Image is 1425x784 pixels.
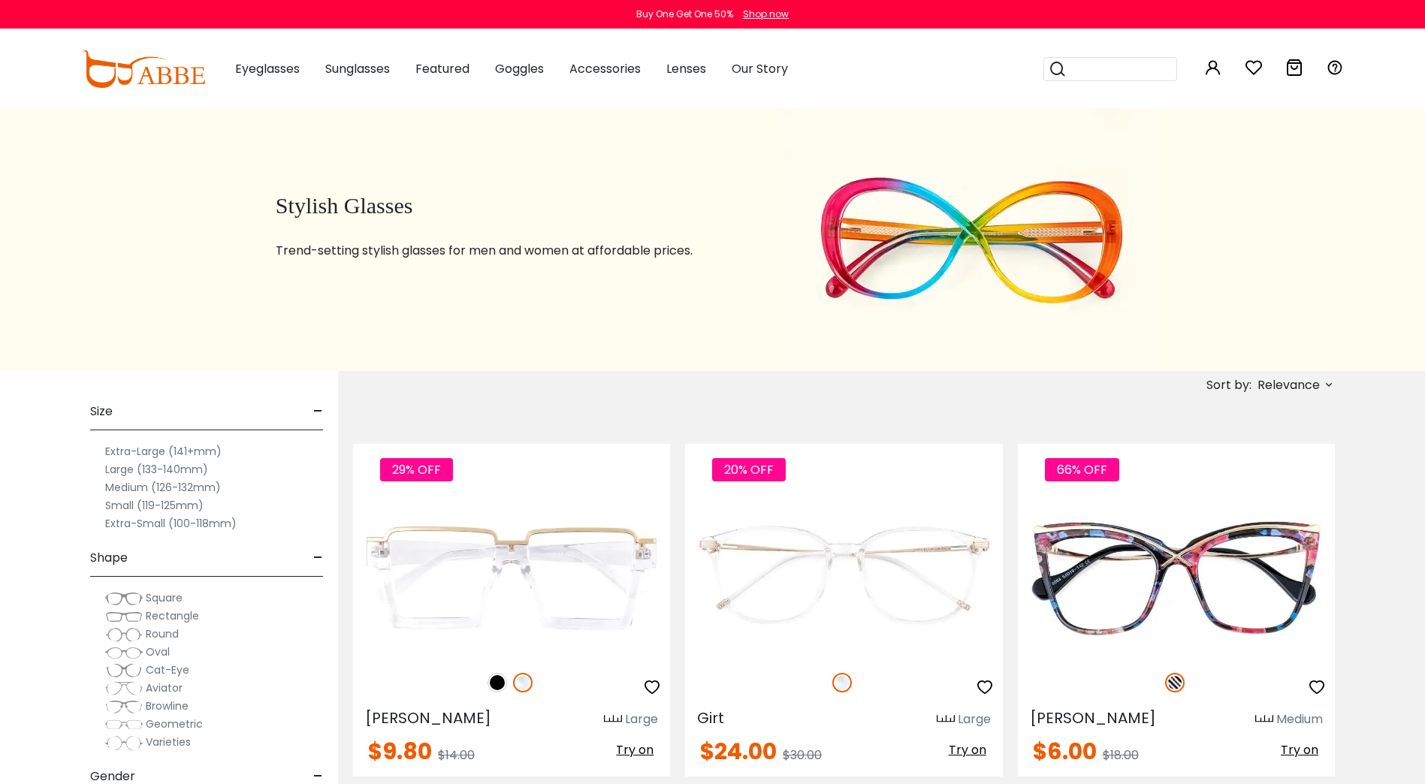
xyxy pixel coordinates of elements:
[105,717,143,732] img: Geometric.png
[105,442,222,460] label: Extra-Large (141+mm)
[697,707,724,728] span: Girt
[90,394,113,430] span: Size
[958,710,991,728] div: Large
[1018,498,1335,656] img: Pattern Mead - Acetate,Metal ,Universal Bridge Fit
[1276,740,1323,760] button: Try on
[380,458,453,481] span: 29% OFF
[146,662,189,677] span: Cat-Eye
[944,740,991,760] button: Try on
[666,60,706,77] span: Lenses
[325,60,390,77] span: Sunglasses
[313,540,323,576] span: -
[105,460,208,478] label: Large (133-140mm)
[105,645,143,660] img: Oval.png
[780,108,1161,371] img: stylish glasses
[625,710,658,728] div: Large
[105,514,237,532] label: Extra-Small (100-118mm)
[685,498,1002,656] img: Fclear Girt - TR ,Universal Bridge Fit
[146,590,183,605] span: Square
[146,608,199,623] span: Rectangle
[495,60,544,77] span: Goggles
[1103,746,1139,764] span: $18.00
[611,740,658,760] button: Try on
[712,458,786,481] span: 20% OFF
[937,714,955,725] img: size ruler
[783,746,822,764] span: $30.00
[743,8,789,21] div: Shop now
[235,60,300,77] span: Eyeglasses
[832,673,852,692] img: Clear
[636,8,733,21] div: Buy One Get One 50%
[105,496,204,514] label: Small (119-125mm)
[105,699,143,714] img: Browline.png
[313,394,323,430] span: -
[146,626,179,641] span: Round
[732,60,788,77] span: Our Story
[146,644,170,659] span: Oval
[604,714,622,725] img: size ruler
[1257,372,1320,399] span: Relevance
[1281,741,1318,758] span: Try on
[1276,710,1323,728] div: Medium
[1165,673,1185,692] img: Pattern
[105,609,143,624] img: Rectangle.png
[1255,714,1273,725] img: size ruler
[1033,735,1097,767] span: $6.00
[146,698,189,713] span: Browline
[949,741,986,758] span: Try on
[513,673,533,692] img: Clear
[1045,458,1119,481] span: 66% OFF
[700,735,777,767] span: $24.00
[735,8,789,20] a: Shop now
[105,681,143,696] img: Aviator.png
[488,673,507,692] img: Black
[146,716,203,731] span: Geometric
[105,627,143,642] img: Round.png
[105,591,143,606] img: Square.png
[90,540,128,576] span: Shape
[1206,376,1251,394] span: Sort by:
[616,741,654,758] span: Try on
[438,746,475,764] span: $14.00
[365,707,491,728] span: [PERSON_NAME]
[105,663,143,678] img: Cat-Eye.png
[415,60,469,77] span: Featured
[1030,707,1156,728] span: [PERSON_NAME]
[82,50,205,88] img: abbeglasses.com
[353,498,670,656] img: Fclear Umbel - Plastic ,Universal Bridge Fit
[276,192,742,219] h1: Stylish Glasses
[569,60,641,77] span: Accessories
[146,734,191,749] span: Varieties
[368,735,432,767] span: $9.80
[105,735,143,751] img: Varieties.png
[276,242,742,260] p: Trend-setting stylish glasses for men and women at affordable prices.
[105,478,221,496] label: Medium (126-132mm)
[146,680,183,695] span: Aviator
